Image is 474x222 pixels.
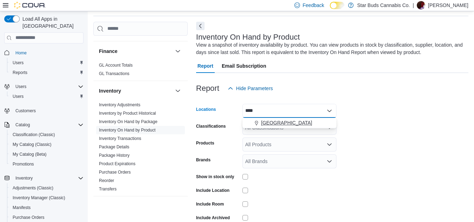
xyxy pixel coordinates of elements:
a: Purchase Orders [99,170,131,175]
span: Inventory by Product Historical [99,110,156,116]
a: Package History [99,153,129,158]
p: | [413,1,414,9]
span: Inventory Adjustments [99,102,140,108]
button: Users [7,58,86,68]
span: Inventory [15,175,33,181]
a: My Catalog (Beta) [10,150,49,159]
button: Manifests [7,203,86,213]
a: My Catalog (Classic) [10,140,54,149]
a: GL Transactions [99,71,129,76]
span: Promotions [13,161,34,167]
span: Users [13,60,24,66]
span: Catalog [13,121,84,129]
label: Brands [196,157,211,163]
button: Users [1,82,86,92]
a: Classification (Classic) [10,130,58,139]
button: Inventory [99,87,172,94]
button: My Catalog (Beta) [7,149,86,159]
a: Reorder [99,178,114,183]
a: Home [13,49,29,57]
a: Inventory Adjustments [99,102,140,107]
label: Classifications [196,123,226,129]
button: Inventory Manager (Classic) [7,193,86,203]
button: Reports [7,68,86,78]
button: Users [13,82,29,91]
div: Jon Haste [417,1,425,9]
a: Package Details [99,144,129,149]
img: Cova [14,2,46,9]
button: Customers [1,106,86,116]
a: Adjustments (Classic) [10,184,56,192]
div: View a snapshot of inventory availability by product. You can view products in stock by classific... [196,41,465,56]
span: Feedback [303,2,324,9]
button: Open list of options [327,142,332,147]
span: Home [15,50,27,56]
label: Include Location [196,188,229,193]
span: Home [13,48,84,57]
span: Package Details [99,144,129,150]
div: Inventory [93,101,188,196]
span: Users [13,94,24,99]
span: Inventory [13,174,84,182]
button: Adjustments (Classic) [7,183,86,193]
span: Purchase Orders [10,213,84,222]
a: Manifests [10,203,33,212]
button: Catalog [1,120,86,130]
button: Open list of options [327,159,332,164]
label: Include Room [196,201,224,207]
div: Finance [93,61,188,81]
button: Users [7,92,86,101]
h3: Report [196,84,219,93]
span: Load All Apps in [GEOGRAPHIC_DATA] [20,15,84,29]
span: Users [10,59,84,67]
label: Products [196,140,214,146]
h3: Finance [99,48,118,55]
p: [PERSON_NAME] [428,1,468,9]
a: Transfers [99,187,116,191]
input: Dark Mode [330,2,345,9]
button: Hide Parameters [225,81,276,95]
span: Purchase Orders [13,215,45,220]
a: Reports [10,68,30,77]
a: Users [10,92,26,101]
button: My Catalog (Classic) [7,140,86,149]
label: Locations [196,107,216,112]
span: Users [15,84,26,89]
button: Finance [99,48,172,55]
button: Finance [174,47,182,55]
span: Customers [13,106,84,115]
button: Promotions [7,159,86,169]
span: Users [10,92,84,101]
span: Hide Parameters [236,85,273,92]
button: Inventory [1,173,86,183]
span: Manifests [10,203,84,212]
span: Product Expirations [99,161,135,167]
button: Catalog [13,121,33,129]
span: Inventory On Hand by Package [99,119,158,125]
span: Adjustments (Classic) [13,185,53,191]
span: Reports [13,70,27,75]
p: Star Buds Cannabis Co. [357,1,410,9]
a: GL Account Totals [99,63,133,68]
a: Inventory Transactions [99,136,141,141]
a: Inventory Manager (Classic) [10,194,68,202]
label: Show in stock only [196,174,234,180]
span: My Catalog (Classic) [13,142,52,147]
span: Email Subscription [222,59,266,73]
button: Next [196,22,205,30]
h3: Inventory [99,87,121,94]
a: Users [10,59,26,67]
span: Purchase Orders [99,169,131,175]
span: Catalog [15,122,30,128]
a: Inventory On Hand by Product [99,128,155,133]
div: Choose from the following options [242,118,336,128]
button: Close list of options [327,108,332,114]
span: Classification (Classic) [10,130,84,139]
a: Promotions [10,160,37,168]
span: GL Account Totals [99,62,133,68]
